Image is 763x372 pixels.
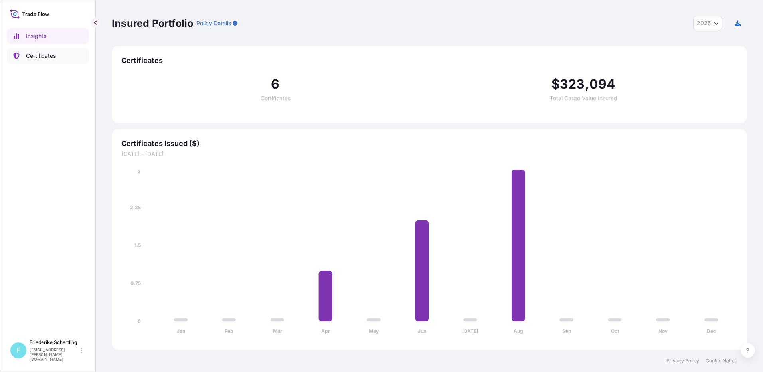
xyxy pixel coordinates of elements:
[658,328,668,334] tspan: Nov
[462,328,478,334] tspan: [DATE]
[585,78,589,91] span: ,
[693,16,722,30] button: Year Selector
[369,328,379,334] tspan: May
[321,328,330,334] tspan: Apr
[225,328,233,334] tspan: Feb
[177,328,185,334] tspan: Jan
[26,32,46,40] p: Insights
[130,280,141,286] tspan: 0.75
[121,56,737,65] span: Certificates
[138,168,141,174] tspan: 3
[271,78,279,91] span: 6
[26,52,56,60] p: Certificates
[697,19,711,27] span: 2025
[16,346,21,354] span: F
[418,328,426,334] tspan: Jun
[611,328,619,334] tspan: Oct
[138,318,141,324] tspan: 0
[261,95,291,101] span: Certificates
[134,242,141,248] tspan: 1.5
[707,328,716,334] tspan: Dec
[30,339,79,346] p: Friederike Schertling
[560,78,585,91] span: 323
[706,358,737,364] a: Cookie Notice
[121,150,737,158] span: [DATE] - [DATE]
[130,204,141,210] tspan: 2.25
[666,358,699,364] a: Privacy Policy
[589,78,616,91] span: 094
[7,28,89,44] a: Insights
[196,19,231,27] p: Policy Details
[121,139,737,148] span: Certificates Issued ($)
[550,95,617,101] span: Total Cargo Value Insured
[273,328,282,334] tspan: Mar
[551,78,560,91] span: $
[7,48,89,64] a: Certificates
[514,328,523,334] tspan: Aug
[562,328,571,334] tspan: Sep
[112,17,193,30] p: Insured Portfolio
[30,347,79,362] p: [EMAIL_ADDRESS][PERSON_NAME][DOMAIN_NAME]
